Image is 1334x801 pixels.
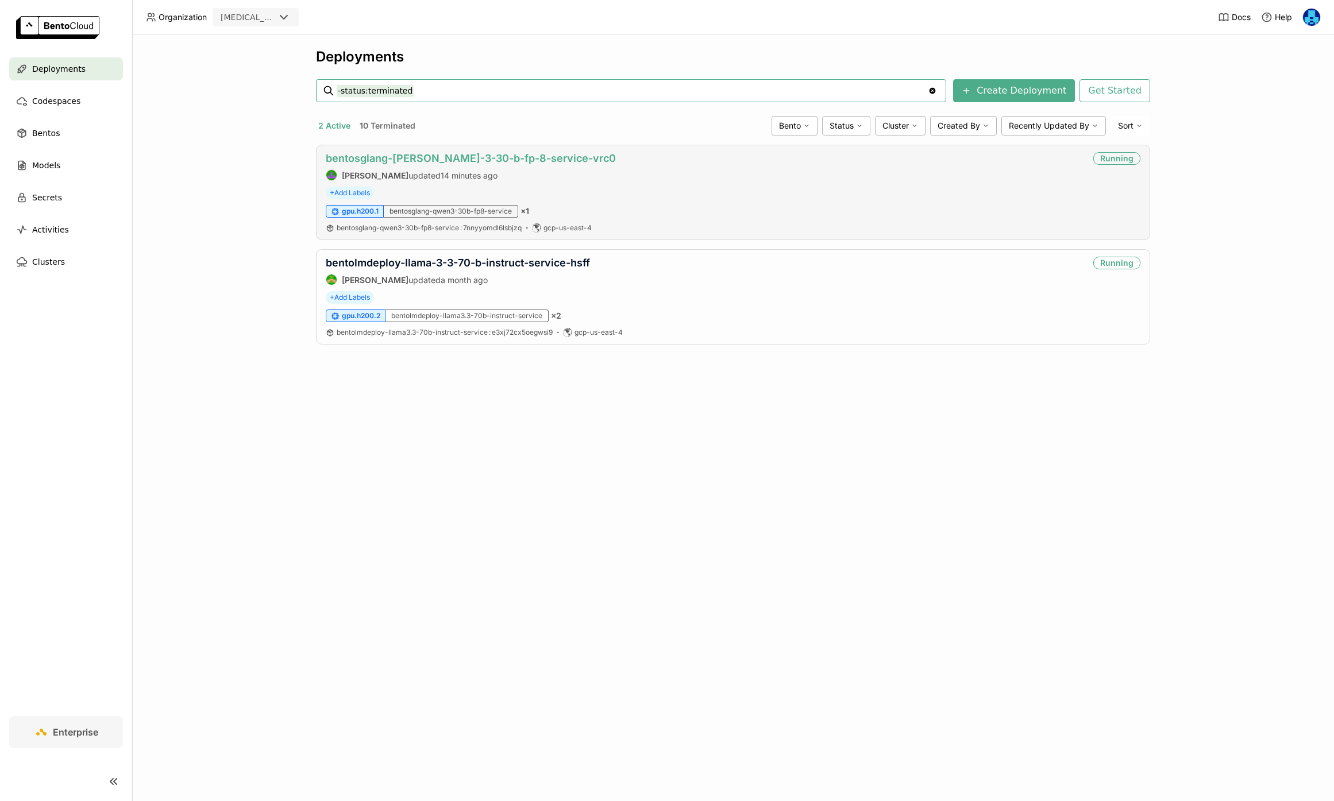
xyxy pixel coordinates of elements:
[1261,11,1292,23] div: Help
[32,158,60,172] span: Models
[9,90,123,113] a: Codespaces
[1218,11,1251,23] a: Docs
[342,171,408,180] strong: [PERSON_NAME]
[9,250,123,273] a: Clusters
[928,86,937,95] svg: Clear value
[1111,116,1150,136] div: Sort
[543,223,592,233] span: gcp-us-east-4
[489,328,491,336] span: :
[779,121,801,131] span: Bento
[326,169,616,181] div: updated
[830,121,854,131] span: Status
[326,291,374,304] span: +Add Labels
[385,309,549,322] div: bentolmdeploy-llama3.3-70b-instruct-service
[875,116,926,136] div: Cluster
[342,275,408,285] strong: [PERSON_NAME]
[316,118,353,133] button: 2 Active
[32,126,60,140] span: Bentos
[32,223,69,237] span: Activities
[9,122,123,145] a: Bentos
[1275,12,1292,22] span: Help
[930,116,997,136] div: Created By
[575,328,623,337] span: gcp-us-east-4
[1232,12,1251,22] span: Docs
[326,187,374,199] span: +Add Labels
[342,311,380,320] span: gpu.h200.2
[1001,116,1106,136] div: Recently Updated By
[337,328,553,337] a: bentolmdeploy-llama3.3-70b-instruct-service:e3xj72cx5oegwsi9
[953,79,1075,102] button: Create Deployment
[9,154,123,177] a: Models
[337,223,522,232] span: bentosglang-qwen3-30b-fp8-service 7nnyyomdl6lsbjzq
[938,121,980,131] span: Created By
[32,62,86,76] span: Deployments
[9,186,123,209] a: Secrets
[337,328,553,336] span: bentolmdeploy-llama3.3-70b-instruct-service e3xj72cx5oegwsi9
[441,171,498,180] span: 14 minutes ago
[384,205,518,218] div: bentosglang-qwen3-30b-fp8-service
[1009,121,1089,131] span: Recently Updated By
[316,48,1150,65] div: Deployments
[326,257,590,269] a: bentolmdeploy-llama-3-3-70-b-instruct-service-hsff
[772,116,818,136] div: Bento
[1079,79,1150,102] button: Get Started
[342,207,379,216] span: gpu.h200.1
[326,274,337,285] img: Steve Guo
[159,12,207,22] span: Organization
[357,118,418,133] button: 10 Terminated
[1093,257,1140,269] div: Running
[32,94,80,108] span: Codespaces
[551,311,561,321] span: × 2
[9,57,123,80] a: Deployments
[326,170,337,180] img: Shenyang Zhao
[276,12,277,24] input: Selected revia.
[16,16,99,39] img: logo
[460,223,462,232] span: :
[1303,9,1320,26] img: Yi Guo
[1118,121,1133,131] span: Sort
[9,716,123,748] a: Enterprise
[53,726,98,738] span: Enterprise
[337,82,928,100] input: Search
[326,152,616,164] a: bentosglang-[PERSON_NAME]-3-30-b-fp-8-service-vrc0
[221,11,275,23] div: [MEDICAL_DATA]
[521,206,529,216] span: × 1
[441,275,488,285] span: a month ago
[9,218,123,241] a: Activities
[822,116,870,136] div: Status
[32,191,62,204] span: Secrets
[32,255,65,269] span: Clusters
[1093,152,1140,165] div: Running
[326,274,590,285] div: updated
[882,121,909,131] span: Cluster
[337,223,522,233] a: bentosglang-qwen3-30b-fp8-service:7nnyyomdl6lsbjzq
